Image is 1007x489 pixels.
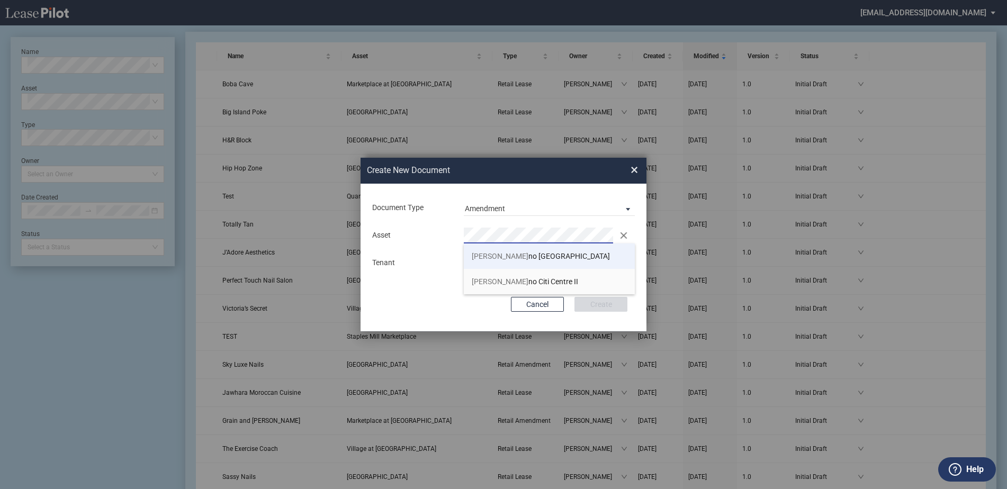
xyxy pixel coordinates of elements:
label: Help [966,463,984,476]
span: [PERSON_NAME] [472,252,528,260]
md-select: Document Type: Amendment [464,200,635,216]
div: Document Type [366,203,457,213]
li: [PERSON_NAME]no Citi Centre II [464,269,635,294]
div: Asset [366,230,457,241]
span: no [GEOGRAPHIC_DATA] [472,252,610,260]
span: no Citi Centre II [472,277,578,286]
button: Create [574,297,627,312]
div: Amendment [465,204,505,213]
h2: Create New Document [367,165,592,176]
span: [PERSON_NAME] [472,277,528,286]
md-dialog: Create New ... [361,158,646,331]
li: [PERSON_NAME]no [GEOGRAPHIC_DATA] [464,243,635,269]
button: Cancel [511,297,564,312]
div: Tenant [366,258,457,268]
span: × [631,162,638,179]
